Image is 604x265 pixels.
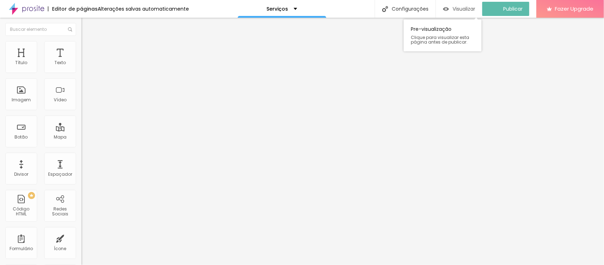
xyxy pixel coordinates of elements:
div: Editor de páginas [48,6,98,11]
div: Código HTML [7,207,35,217]
iframe: Editor [81,18,604,265]
button: Visualizar [436,2,482,16]
input: Buscar elemento [5,23,76,36]
div: Formulário [10,246,33,251]
span: Fazer Upgrade [555,6,593,12]
div: Texto [54,60,66,65]
div: Ícone [54,246,67,251]
div: Espaçador [48,172,72,177]
img: view-1.svg [443,6,449,12]
img: Icone [68,27,72,32]
span: Visualizar [453,6,475,12]
div: Mapa [54,135,67,140]
span: Clique para visualizar esta página antes de publicar. [411,35,474,44]
div: Vídeo [54,97,67,102]
div: Imagem [12,97,31,102]
div: Redes Sociais [46,207,74,217]
span: Publicar [503,6,523,12]
button: Publicar [482,2,529,16]
div: Botão [15,135,28,140]
div: Divisor [14,172,28,177]
div: Alterações salvas automaticamente [98,6,189,11]
p: Serviços [267,6,288,11]
div: Pre-visualização [404,19,482,51]
div: Título [15,60,27,65]
img: Icone [382,6,388,12]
